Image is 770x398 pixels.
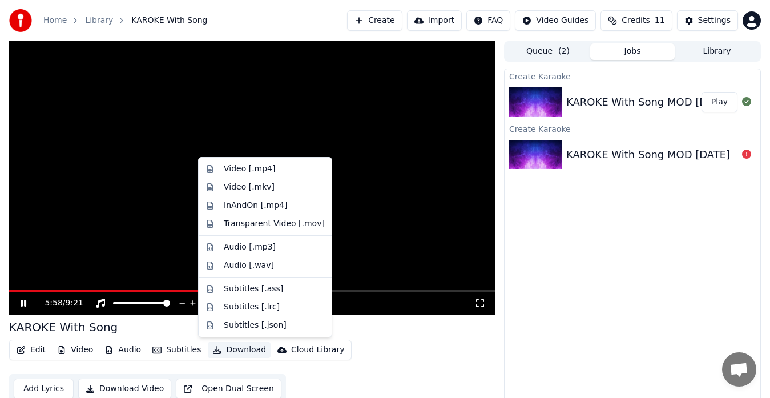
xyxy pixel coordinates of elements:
[224,283,283,295] div: Subtitles [.ass]
[45,298,72,309] div: /
[515,10,596,31] button: Video Guides
[45,298,62,309] span: 5:58
[53,342,98,358] button: Video
[677,10,738,31] button: Settings
[43,15,207,26] nav: breadcrumb
[566,147,730,163] div: KAROKE With Song MOD [DATE]
[12,342,50,358] button: Edit
[208,342,271,358] button: Download
[224,242,276,253] div: Audio [.mp3]
[655,15,665,26] span: 11
[224,260,274,271] div: Audio [.wav]
[600,10,672,31] button: Credits11
[224,182,275,193] div: Video [.mkv]
[9,9,32,32] img: youka
[224,320,287,331] div: Subtitles [.json]
[347,10,402,31] button: Create
[224,200,288,211] div: InAndOn [.mp4]
[702,92,737,112] button: Play
[505,122,760,135] div: Create Karaoke
[466,10,510,31] button: FAQ
[566,94,730,110] div: KAROKE With Song MOD [DATE]
[100,342,146,358] button: Audio
[224,301,280,313] div: Subtitles [.lrc]
[675,43,759,60] button: Library
[291,344,344,356] div: Cloud Library
[506,43,590,60] button: Queue
[622,15,650,26] span: Credits
[407,10,462,31] button: Import
[698,15,731,26] div: Settings
[722,352,756,387] a: Open chat
[131,15,207,26] span: KAROKE With Song
[66,298,83,309] span: 9:21
[558,46,570,57] span: ( 2 )
[224,163,275,175] div: Video [.mp4]
[505,69,760,83] div: Create Karaoke
[43,15,67,26] a: Home
[85,15,113,26] a: Library
[148,342,205,358] button: Subtitles
[9,319,118,335] div: KAROKE With Song
[224,218,325,230] div: Transparent Video [.mov]
[590,43,675,60] button: Jobs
